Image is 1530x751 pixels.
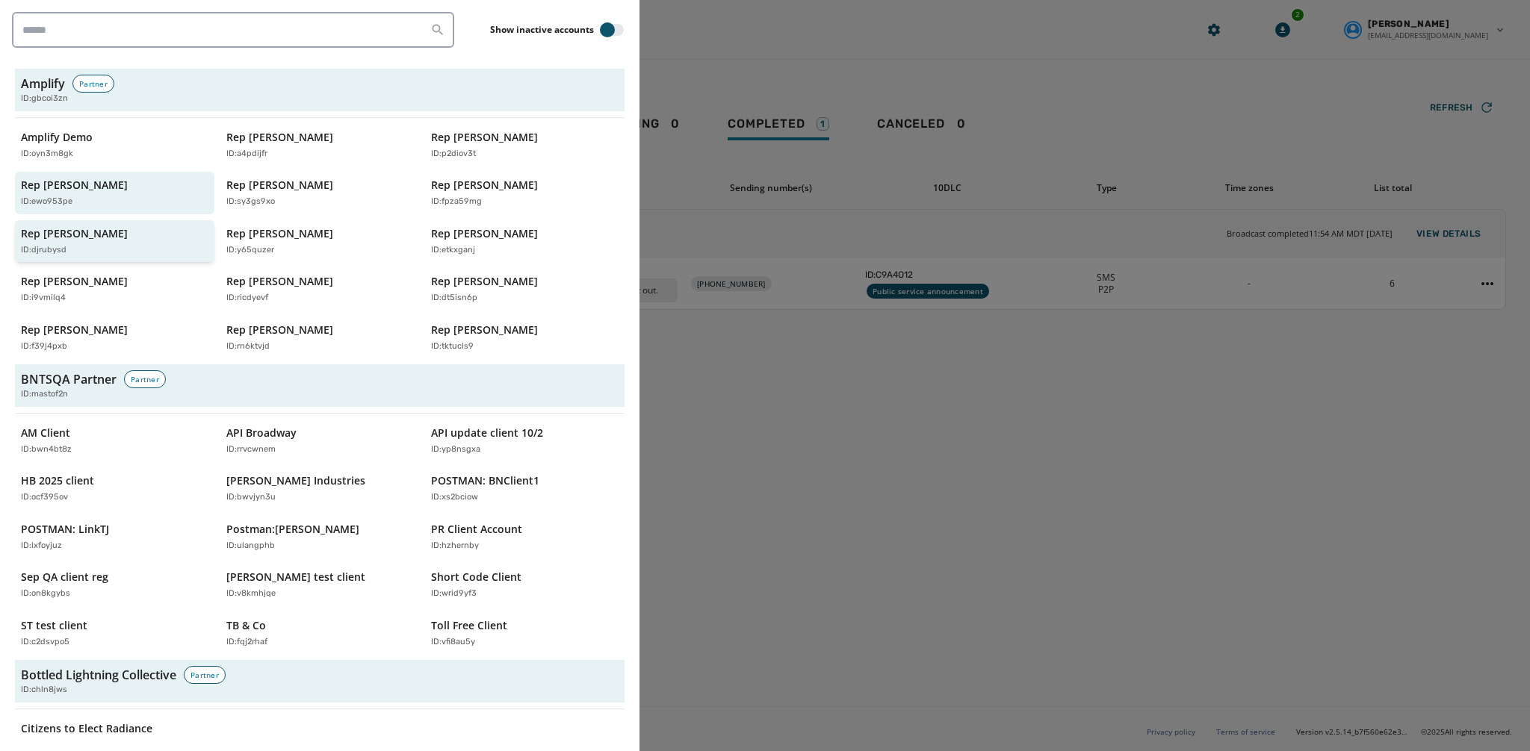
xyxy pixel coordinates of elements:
button: BNTSQA PartnerPartnerID:mastof2n [15,364,625,407]
button: Rep [PERSON_NAME]ID:y65quzer [220,220,420,263]
p: [PERSON_NAME] test client [226,570,365,585]
p: Rep [PERSON_NAME] [431,322,538,337]
p: ID: y65quzer [226,244,274,257]
button: API update client 10/2ID:yp8nsgxa [425,420,625,462]
p: ID: on8kgybs [21,588,70,600]
p: Amplify Demo [21,130,93,145]
button: POSTMAN: BNClient1ID:xs2bciow [425,467,625,510]
p: Rep [PERSON_NAME] [431,226,538,241]
p: ID: ocf395ov [21,491,68,504]
button: [PERSON_NAME] test clientID:v8kmhjqe [220,564,420,606]
button: Postman:[PERSON_NAME]ID:ulangphb [220,516,420,558]
p: Rep [PERSON_NAME] [431,130,538,145]
p: ID: lxfoyjuz [21,540,62,552]
p: ID: sy3gs9xo [226,196,275,208]
p: ID: bwvjyn3u [226,491,276,504]
button: Rep [PERSON_NAME]ID:tktucls9 [425,317,625,359]
p: PR Client Account [431,522,522,537]
p: Sep QA client reg [21,570,108,585]
p: ID: f39j4pxb [21,340,67,353]
p: Rep [PERSON_NAME] [226,322,333,337]
button: Rep [PERSON_NAME]ID:a4pdijfr [220,124,420,166]
p: ID: hzhernby [431,540,479,552]
div: Partner [124,370,166,388]
p: ID: xs2bciow [431,491,478,504]
span: ID: gbcoi3zn [21,93,68,105]
button: [PERSON_NAME] IndustriesID:bwvjyn3u [220,467,420,510]
button: Toll Free ClientID:vfi8au5y [425,612,625,655]
button: Rep [PERSON_NAME]ID:i9vmilq4 [15,268,214,311]
p: Rep [PERSON_NAME] [226,274,333,289]
p: ID: i9vmilq4 [21,292,66,305]
button: Rep [PERSON_NAME]ID:etkxganj [425,220,625,263]
button: Rep [PERSON_NAME]ID:ricdyevf [220,268,420,311]
button: Rep [PERSON_NAME]ID:fpza59mg [425,172,625,214]
p: Postman:[PERSON_NAME] [226,522,359,537]
button: API BroadwayID:rrvcwnem [220,420,420,462]
p: Rep [PERSON_NAME] [226,226,333,241]
button: Rep [PERSON_NAME]ID:f39j4pxb [15,317,214,359]
p: Short Code Client [431,570,521,585]
p: ID: djrubysd [21,244,66,257]
button: Rep [PERSON_NAME]ID:djrubysd [15,220,214,263]
p: ID: rn6ktvjd [226,340,270,353]
p: ID: etkxganj [431,244,475,257]
p: ID: ewo953pe [21,196,72,208]
p: Rep [PERSON_NAME] [21,274,128,289]
button: HB 2025 clientID:ocf395ov [15,467,214,510]
button: Rep [PERSON_NAME]ID:ewo953pe [15,172,214,214]
p: ID: p2diov3t [431,148,476,161]
p: API Broadway [226,426,297,440]
p: [PERSON_NAME] Industries [226,473,365,488]
p: POSTMAN: LinkTJ [21,522,109,537]
p: Rep [PERSON_NAME] [431,274,538,289]
p: Rep [PERSON_NAME] [431,178,538,193]
p: AM Client [21,426,70,440]
p: POSTMAN: BNClient1 [431,473,539,488]
p: ID: c2dsvpo5 [21,636,69,649]
button: AmplifyPartnerID:gbcoi3zn [15,69,625,111]
p: ID: ricdyevf [226,292,268,305]
button: TB & CoID:fqj2rhaf [220,612,420,655]
h3: Bottled Lightning Collective [21,666,176,684]
button: Rep [PERSON_NAME]ID:sy3gs9xo [220,172,420,214]
p: HB 2025 client [21,473,94,488]
div: Partner [184,666,226,684]
p: Citizens to Elect Radiance [PERSON_NAME] [21,721,193,751]
button: PR Client AccountID:hzhernby [425,516,625,558]
p: ID: vfi8au5y [431,636,475,649]
button: Rep [PERSON_NAME]ID:dt5isn6p [425,268,625,311]
button: AM ClientID:bwn4bt8z [15,420,214,462]
p: Rep [PERSON_NAME] [21,178,128,193]
p: ID: bwn4bt8z [21,443,72,456]
p: ID: rrvcwnem [226,443,276,456]
button: Sep QA client regID:on8kgybs [15,564,214,606]
button: ST test clientID:c2dsvpo5 [15,612,214,655]
p: Rep [PERSON_NAME] [21,322,128,337]
button: Short Code ClientID:wrid9yf3 [425,564,625,606]
p: ID: fpza59mg [431,196,482,208]
p: ID: fqj2rhaf [226,636,267,649]
span: ID: chln8jws [21,684,67,697]
p: ID: oyn3m8gk [21,148,73,161]
button: Amplify DemoID:oyn3m8gk [15,124,214,166]
p: Rep [PERSON_NAME] [226,130,333,145]
p: ID: a4pdijfr [226,148,267,161]
button: Rep [PERSON_NAME]ID:rn6ktvjd [220,317,420,359]
button: Rep [PERSON_NAME]ID:p2diov3t [425,124,625,166]
h3: Amplify [21,75,65,93]
p: Rep [PERSON_NAME] [21,226,128,241]
h3: BNTSQA Partner [21,370,117,388]
p: Rep [PERSON_NAME] [226,178,333,193]
p: ID: ulangphb [226,540,275,552]
p: ID: dt5isn6p [431,292,477,305]
p: ID: wrid9yf3 [431,588,477,600]
button: Bottled Lightning CollectivePartnerID:chln8jws [15,660,625,702]
p: Toll Free Client [431,618,507,633]
p: ID: tktucls9 [431,340,474,353]
p: ST test client [21,618,87,633]
button: POSTMAN: LinkTJID:lxfoyjuz [15,516,214,558]
div: Partner [72,75,114,93]
p: ID: v8kmhjqe [226,588,276,600]
span: ID: mastof2n [21,388,68,401]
